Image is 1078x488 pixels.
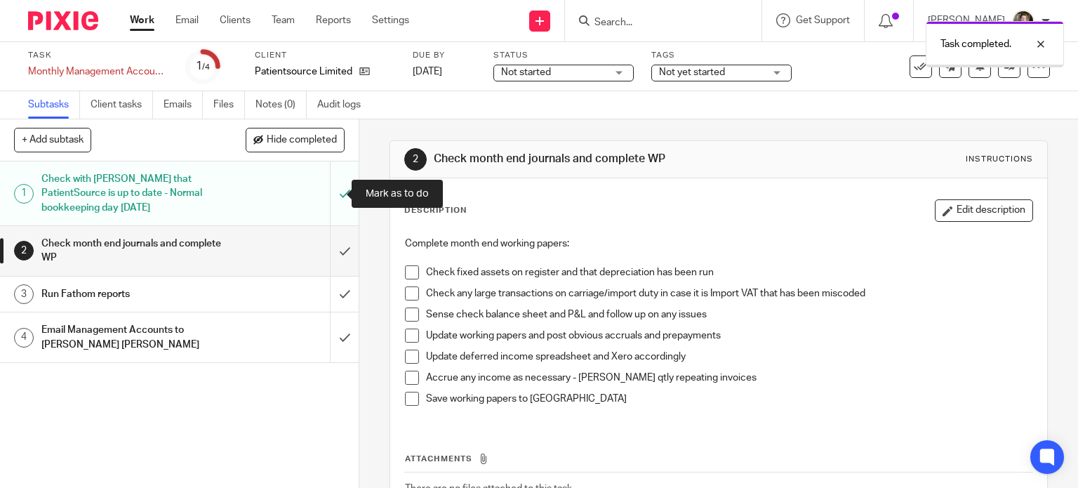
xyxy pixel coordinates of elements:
[14,241,34,261] div: 2
[255,91,307,119] a: Notes (0)
[404,148,427,171] div: 2
[272,13,295,27] a: Team
[41,319,225,355] h1: Email Management Accounts to [PERSON_NAME] [PERSON_NAME]
[372,13,409,27] a: Settings
[404,205,467,216] p: Description
[220,13,251,27] a: Clients
[501,67,551,77] span: Not started
[41,233,225,269] h1: Check month end journals and complete WP
[405,237,1033,251] p: Complete month end working papers:
[14,128,91,152] button: + Add subtask
[28,50,168,61] label: Task
[426,371,1033,385] p: Accrue any income as necessary - [PERSON_NAME] qtly repeating invoices
[14,184,34,204] div: 1
[493,50,634,61] label: Status
[196,58,210,74] div: 1
[14,284,34,304] div: 3
[434,152,748,166] h1: Check month end journals and complete WP
[164,91,203,119] a: Emails
[41,169,225,218] h1: Check with [PERSON_NAME] that PatientSource is up to date - Normal bookkeeping day [DATE]
[426,286,1033,301] p: Check any large transactions on carriage/import duty in case it is Import VAT that has been miscoded
[91,91,153,119] a: Client tasks
[426,329,1033,343] p: Update working papers and post obvious accruals and prepayments
[255,50,395,61] label: Client
[426,350,1033,364] p: Update deferred income spreadsheet and Xero accordingly
[175,13,199,27] a: Email
[317,91,371,119] a: Audit logs
[28,11,98,30] img: Pixie
[940,37,1011,51] p: Task completed.
[267,135,337,146] span: Hide completed
[213,91,245,119] a: Files
[966,154,1033,165] div: Instructions
[413,50,476,61] label: Due by
[14,328,34,348] div: 4
[405,455,472,463] span: Attachments
[659,67,725,77] span: Not yet started
[28,65,168,79] div: Monthly Management Accounts - PatientSource
[246,128,345,152] button: Hide completed
[426,265,1033,279] p: Check fixed assets on register and that depreciation has been run
[426,392,1033,406] p: Save working papers to [GEOGRAPHIC_DATA]
[413,67,442,77] span: [DATE]
[130,13,154,27] a: Work
[426,308,1033,322] p: Sense check balance sheet and P&L and follow up on any issues
[255,65,352,79] p: Patientsource Limited
[316,13,351,27] a: Reports
[935,199,1033,222] button: Edit description
[41,284,225,305] h1: Run Fathom reports
[202,63,210,71] small: /4
[1012,10,1034,32] img: 1530183611242%20(1).jpg
[28,91,80,119] a: Subtasks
